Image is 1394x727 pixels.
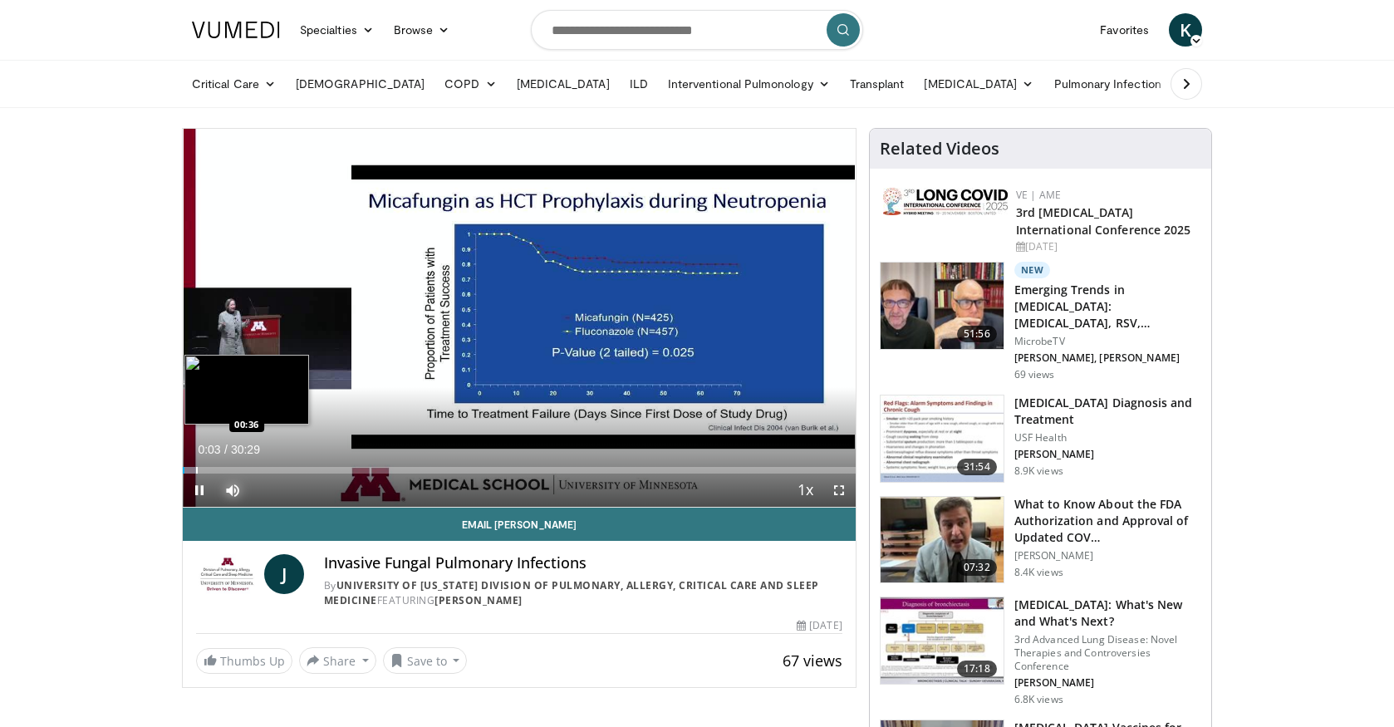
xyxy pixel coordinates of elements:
span: 17:18 [957,661,997,677]
a: University of [US_STATE] Division of Pulmonary, Allergy, Critical Care and Sleep Medicine [324,578,819,607]
button: Mute [216,474,249,507]
a: Interventional Pulmonology [658,67,840,101]
div: [DATE] [797,618,842,633]
img: a2792a71-925c-4fc2-b8ef-8d1b21aec2f7.png.150x105_q85_autocrop_double_scale_upscale_version-0.2.jpg [883,188,1008,215]
span: 07:32 [957,559,997,576]
p: 69 views [1014,368,1055,381]
input: Search topics, interventions [531,10,863,50]
h3: [MEDICAL_DATA] Diagnosis and Treatment [1014,395,1201,428]
img: 912d4c0c-18df-4adc-aa60-24f51820003e.150x105_q85_crop-smart_upscale.jpg [881,395,1004,482]
img: VuMedi Logo [192,22,280,38]
a: Specialties [290,13,384,47]
p: [PERSON_NAME] [1014,448,1201,461]
span: 67 views [783,651,842,671]
p: USF Health [1014,431,1201,445]
img: a1e50555-b2fd-4845-bfdc-3eac51376964.150x105_q85_crop-smart_upscale.jpg [881,497,1004,583]
p: 8.4K views [1014,566,1063,579]
a: Thumbs Up [196,648,292,674]
button: Pause [183,474,216,507]
span: 31:54 [957,459,997,475]
p: [PERSON_NAME], [PERSON_NAME] [1014,351,1201,365]
a: [MEDICAL_DATA] [507,67,620,101]
a: [DEMOGRAPHIC_DATA] [286,67,434,101]
a: Browse [384,13,460,47]
span: / [224,443,228,456]
a: 3rd [MEDICAL_DATA] International Conference 2025 [1016,204,1191,238]
button: Share [299,647,376,674]
h3: What to Know About the FDA Authorization and Approval of Updated COV… [1014,496,1201,546]
a: Transplant [840,67,915,101]
a: 07:32 What to Know About the FDA Authorization and Approval of Updated COV… [PERSON_NAME] 8.4K views [880,496,1201,584]
p: 6.8K views [1014,693,1063,706]
span: 0:03 [198,443,220,456]
img: 72950736-5b1f-43e0-8656-7187c156917f.150x105_q85_crop-smart_upscale.jpg [881,263,1004,349]
a: Critical Care [182,67,286,101]
a: VE | AME [1016,188,1061,202]
a: ILD [620,67,658,101]
a: 17:18 [MEDICAL_DATA]: What's New and What's Next? 3rd Advanced Lung Disease: Novel Therapies and ... [880,597,1201,706]
p: [PERSON_NAME] [1014,676,1201,690]
h4: Related Videos [880,139,999,159]
h4: Invasive Fungal Pulmonary Infections [324,554,842,572]
div: Progress Bar [183,467,856,474]
h3: Emerging Trends in [MEDICAL_DATA]: [MEDICAL_DATA], RSV, [MEDICAL_DATA], and… [1014,282,1201,332]
button: Save to [383,647,468,674]
a: 51:56 New Emerging Trends in [MEDICAL_DATA]: [MEDICAL_DATA], RSV, [MEDICAL_DATA], and… MicrobeTV ... [880,262,1201,381]
video-js: Video Player [183,129,856,508]
div: [DATE] [1016,239,1198,254]
p: 8.9K views [1014,464,1063,478]
p: [PERSON_NAME] [1014,549,1201,562]
button: Playback Rate [789,474,822,507]
p: 3rd Advanced Lung Disease: Novel Therapies and Controversies Conference [1014,633,1201,673]
span: 51:56 [957,326,997,342]
h3: [MEDICAL_DATA]: What's New and What's Next? [1014,597,1201,630]
div: By FEATURING [324,578,842,608]
a: COPD [434,67,506,101]
a: K [1169,13,1202,47]
p: MicrobeTV [1014,335,1201,348]
a: 31:54 [MEDICAL_DATA] Diagnosis and Treatment USF Health [PERSON_NAME] 8.9K views [880,395,1201,483]
a: Email [PERSON_NAME] [183,508,856,541]
a: [PERSON_NAME] [434,593,523,607]
a: Pulmonary Infection [1044,67,1188,101]
img: image.jpeg [184,355,309,425]
a: Favorites [1090,13,1159,47]
button: Fullscreen [822,474,856,507]
img: 8723abe7-f9a9-4f6c-9b26-6bd057632cd6.150x105_q85_crop-smart_upscale.jpg [881,597,1004,684]
span: 30:29 [231,443,260,456]
a: [MEDICAL_DATA] [914,67,1043,101]
p: New [1014,262,1051,278]
a: J [264,554,304,594]
img: University of Minnesota Division of Pulmonary, Allergy, Critical Care and Sleep Medicine [196,554,258,594]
